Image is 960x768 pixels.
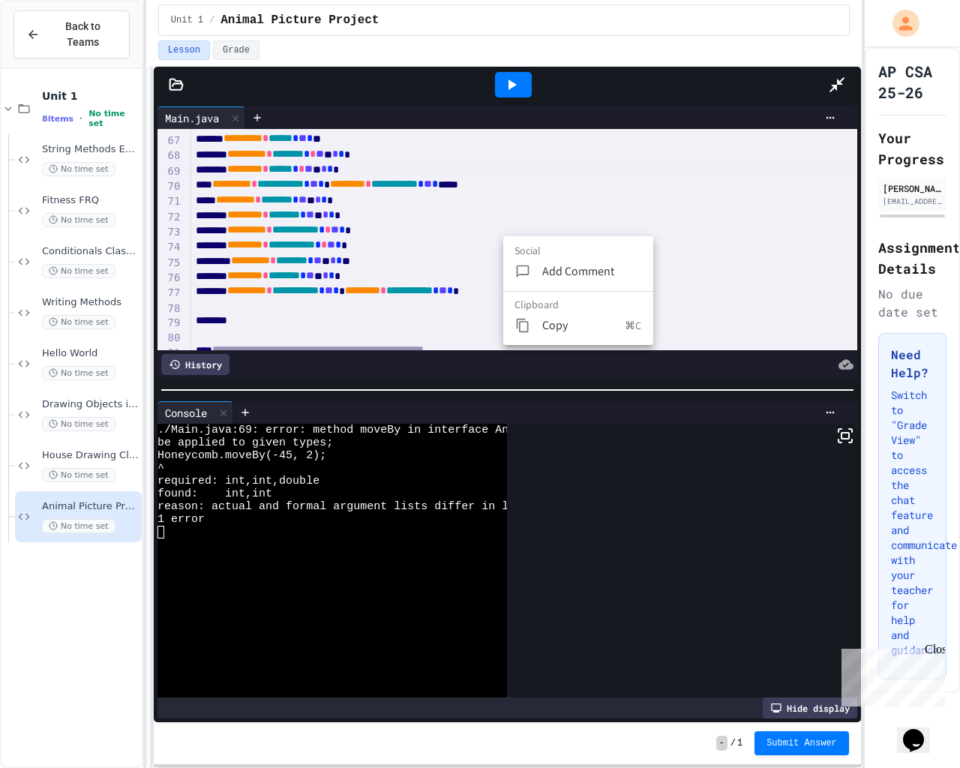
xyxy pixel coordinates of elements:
[514,244,653,258] li: Social
[835,643,945,706] iframe: chat widget
[625,318,641,333] p: ⌘C
[542,262,641,280] span: Add Comment
[542,316,625,334] span: Copy
[6,6,103,95] div: Chat with us now!Close
[897,708,945,753] iframe: chat widget
[514,298,653,312] li: Clipboard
